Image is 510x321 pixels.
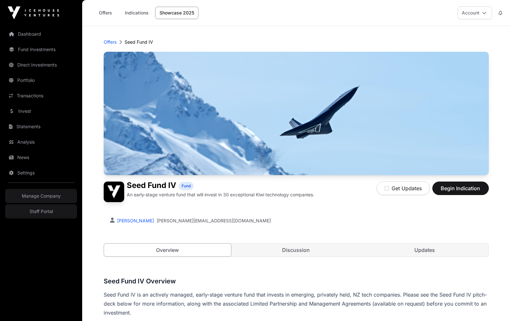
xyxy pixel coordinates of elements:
a: Begin Indication [432,188,489,194]
p: Seed Fund IV [125,39,153,45]
img: Icehouse Ventures Logo [8,6,59,19]
a: Settings [5,166,77,180]
a: Staff Portal [5,204,77,218]
a: Offers [92,7,118,19]
span: Fund [182,183,191,189]
a: [PERSON_NAME][EMAIL_ADDRESS][DOMAIN_NAME] [157,218,271,224]
a: Analysis [5,135,77,149]
button: Begin Indication [432,182,489,195]
img: Seed Fund IV [104,182,124,202]
a: Updates [361,244,488,256]
p: Seed Fund IV is an actively managed, early-stage venture fund that invests in emerging, privately... [104,290,489,317]
button: Account [458,6,492,19]
a: Transactions [5,89,77,103]
a: [PERSON_NAME] [116,218,154,223]
a: Offers [104,39,117,45]
a: News [5,150,77,165]
a: Statements [5,120,77,134]
a: Showcase 2025 [155,7,198,19]
h1: Seed Fund IV [127,182,176,190]
a: Discussion [232,244,360,256]
a: Indications [121,7,153,19]
a: Manage Company [5,189,77,203]
a: Dashboard [5,27,77,41]
button: Get Updates [376,182,430,195]
a: Fund Investments [5,42,77,57]
a: Invest [5,104,77,118]
span: Begin Indication [440,184,481,192]
a: Overview [104,243,232,257]
nav: Tabs [104,244,488,256]
p: An early-stage venture fund that will invest in 30 exceptional Kiwi technology companies. [127,192,314,198]
img: Seed Fund IV [104,52,489,175]
h3: Seed Fund IV Overview [104,276,489,286]
a: Direct Investments [5,58,77,72]
a: Portfolio [5,73,77,87]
